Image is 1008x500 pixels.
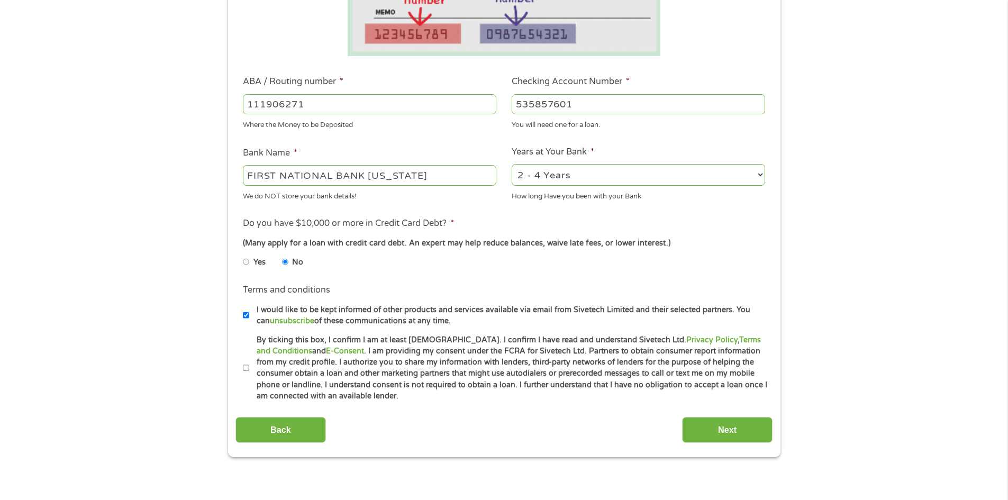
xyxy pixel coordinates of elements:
label: Do you have $10,000 or more in Credit Card Debt? [243,218,454,229]
label: Yes [253,257,266,268]
div: (Many apply for a loan with credit card debt. An expert may help reduce balances, waive late fees... [243,238,765,249]
a: Privacy Policy [686,335,738,344]
input: Next [682,417,773,443]
label: Terms and conditions [243,285,330,296]
label: No [292,257,303,268]
label: Bank Name [243,148,297,159]
label: Checking Account Number [512,76,630,87]
div: You will need one for a loan. [512,116,765,131]
div: We do NOT store your bank details! [243,187,496,202]
label: ABA / Routing number [243,76,343,87]
input: 345634636 [512,94,765,114]
input: Back [235,417,326,443]
div: Where the Money to be Deposited [243,116,496,131]
a: unsubscribe [270,316,314,325]
label: Years at Your Bank [512,147,594,158]
label: By ticking this box, I confirm I am at least [DEMOGRAPHIC_DATA]. I confirm I have read and unders... [249,334,768,402]
div: How long Have you been with your Bank [512,187,765,202]
label: I would like to be kept informed of other products and services available via email from Sivetech... [249,304,768,327]
a: Terms and Conditions [257,335,761,356]
input: 263177916 [243,94,496,114]
a: E-Consent [326,347,364,356]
